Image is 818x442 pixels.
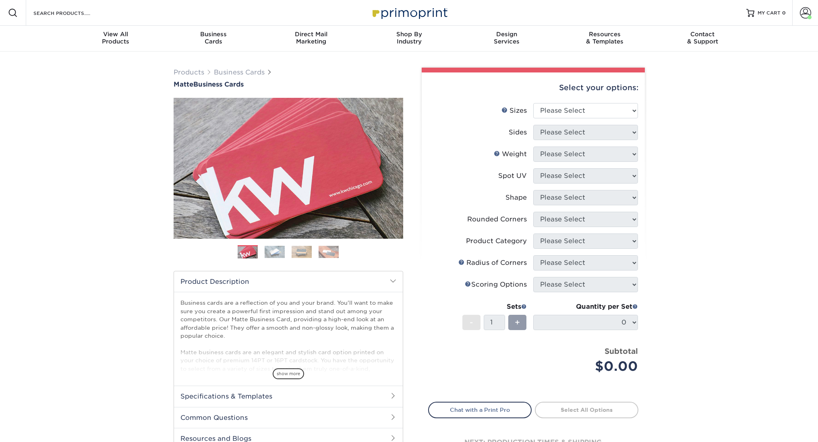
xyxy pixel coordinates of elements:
h2: Specifications & Templates [174,386,403,407]
span: View All [67,31,165,38]
span: Contact [654,31,752,38]
span: MY CART [758,10,781,17]
a: Contact& Support [654,26,752,52]
div: Sizes [501,106,527,116]
a: Select All Options [535,402,638,418]
p: Business cards are a reflection of you and your brand. You'll want to make sure you create a powe... [180,299,396,413]
div: Marketing [262,31,360,45]
div: Sets [462,302,527,312]
span: Design [458,31,556,38]
a: Direct MailMarketing [262,26,360,52]
img: Business Cards 04 [319,246,339,258]
div: Quantity per Set [533,302,638,312]
a: BusinessCards [164,26,262,52]
span: 0 [782,10,786,16]
span: Matte [174,81,193,88]
div: & Support [654,31,752,45]
span: show more [273,368,304,379]
div: Shape [505,193,527,202]
img: Primoprint [369,4,449,21]
span: + [515,316,520,328]
div: Weight [494,149,527,159]
h2: Common Questions [174,407,403,428]
div: Rounded Corners [467,215,527,224]
a: Business Cards [214,68,265,76]
a: Shop ByIndustry [360,26,458,52]
span: Resources [556,31,654,38]
img: Business Cards 01 [238,242,258,262]
div: Sides [509,128,527,137]
div: Select your options: [428,72,638,103]
div: Products [67,31,165,45]
a: MatteBusiness Cards [174,81,403,88]
h1: Business Cards [174,81,403,88]
img: Business Cards 03 [292,246,312,258]
a: DesignServices [458,26,556,52]
div: Services [458,31,556,45]
a: Chat with a Print Pro [428,402,532,418]
div: Product Category [466,236,527,246]
div: Cards [164,31,262,45]
div: Radius of Corners [458,258,527,268]
img: Matte 01 [174,54,403,283]
div: Scoring Options [465,280,527,289]
input: SEARCH PRODUCTS..... [33,8,111,18]
strong: Subtotal [605,347,638,355]
a: Resources& Templates [556,26,654,52]
span: Shop By [360,31,458,38]
div: & Templates [556,31,654,45]
div: Spot UV [498,171,527,181]
div: $0.00 [539,357,638,376]
span: - [470,316,473,328]
h2: Product Description [174,271,403,292]
span: Business [164,31,262,38]
a: Products [174,68,204,76]
div: Industry [360,31,458,45]
span: Direct Mail [262,31,360,38]
a: View AllProducts [67,26,165,52]
img: Business Cards 02 [265,246,285,258]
